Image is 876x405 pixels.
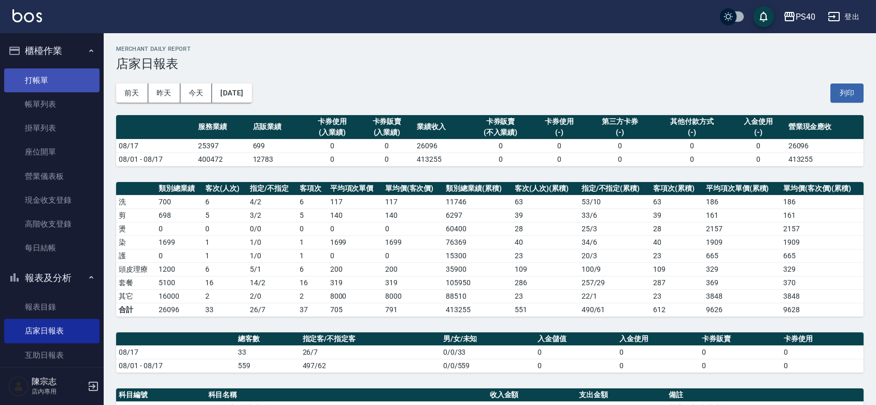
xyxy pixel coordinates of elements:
[203,276,247,289] td: 16
[32,387,84,396] p: 店內專用
[443,303,512,316] td: 413255
[443,276,512,289] td: 105950
[781,345,864,359] td: 0
[534,127,584,138] div: (-)
[4,236,100,260] a: 每日結帳
[116,139,195,152] td: 08/17
[116,388,206,402] th: 科目編號
[297,182,328,195] th: 客項次
[116,46,864,52] h2: Merchant Daily Report
[116,195,156,208] td: 洗
[383,182,443,195] th: 單均價(客次價)
[781,332,864,346] th: 卡券使用
[383,262,443,276] td: 200
[156,222,203,235] td: 0
[297,276,328,289] td: 16
[116,345,235,359] td: 08/17
[666,388,864,402] th: 備註
[4,295,100,319] a: 報表目錄
[651,303,703,316] td: 612
[703,276,781,289] td: 369
[651,195,703,208] td: 63
[733,116,783,127] div: 入金使用
[360,139,415,152] td: 0
[532,152,587,166] td: 0
[116,208,156,222] td: 剪
[203,249,247,262] td: 1
[4,343,100,367] a: 互助日報表
[781,222,864,235] td: 2157
[651,249,703,262] td: 23
[651,262,703,276] td: 109
[512,276,579,289] td: 286
[116,182,864,317] table: a dense table
[824,7,864,26] button: 登出
[651,182,703,195] th: 客項次(累積)
[328,182,383,195] th: 平均項次單價
[195,115,250,139] th: 服務業績
[4,367,100,391] a: 互助排行榜
[703,249,781,262] td: 665
[235,359,300,372] td: 559
[703,235,781,249] td: 1909
[512,303,579,316] td: 551
[116,262,156,276] td: 頭皮理療
[733,127,783,138] div: (-)
[116,249,156,262] td: 護
[753,6,774,27] button: save
[116,83,148,103] button: 前天
[297,289,328,303] td: 2
[443,289,512,303] td: 88510
[443,235,512,249] td: 76369
[576,388,666,402] th: 支出金額
[4,68,100,92] a: 打帳單
[781,235,864,249] td: 1909
[383,195,443,208] td: 117
[383,208,443,222] td: 140
[699,359,781,372] td: 0
[297,262,328,276] td: 6
[579,303,651,316] td: 490/61
[203,303,247,316] td: 33
[156,289,203,303] td: 16000
[383,289,443,303] td: 8000
[247,262,297,276] td: 5 / 1
[297,195,328,208] td: 6
[786,139,864,152] td: 26096
[297,249,328,262] td: 1
[247,249,297,262] td: 1 / 0
[195,152,250,166] td: 400472
[441,359,535,372] td: 0/0/559
[203,262,247,276] td: 6
[651,235,703,249] td: 40
[116,332,864,373] table: a dense table
[656,116,728,127] div: 其他付款方式
[535,332,617,346] th: 入金儲值
[830,83,864,103] button: 列印
[579,262,651,276] td: 100 / 9
[328,262,383,276] td: 200
[247,289,297,303] td: 2 / 0
[781,289,864,303] td: 3848
[731,139,786,152] td: 0
[328,195,383,208] td: 117
[703,303,781,316] td: 9626
[4,212,100,236] a: 高階收支登錄
[443,249,512,262] td: 15300
[786,115,864,139] th: 營業現金應收
[116,222,156,235] td: 燙
[703,289,781,303] td: 3848
[699,332,781,346] th: 卡券販賣
[512,222,579,235] td: 28
[512,208,579,222] td: 39
[307,127,357,138] div: (入業績)
[297,208,328,222] td: 5
[156,208,203,222] td: 698
[532,139,587,152] td: 0
[250,152,305,166] td: 12783
[4,37,100,64] button: 櫃檯作業
[156,303,203,316] td: 26096
[535,359,617,372] td: 0
[469,152,532,166] td: 0
[247,303,297,316] td: 26/7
